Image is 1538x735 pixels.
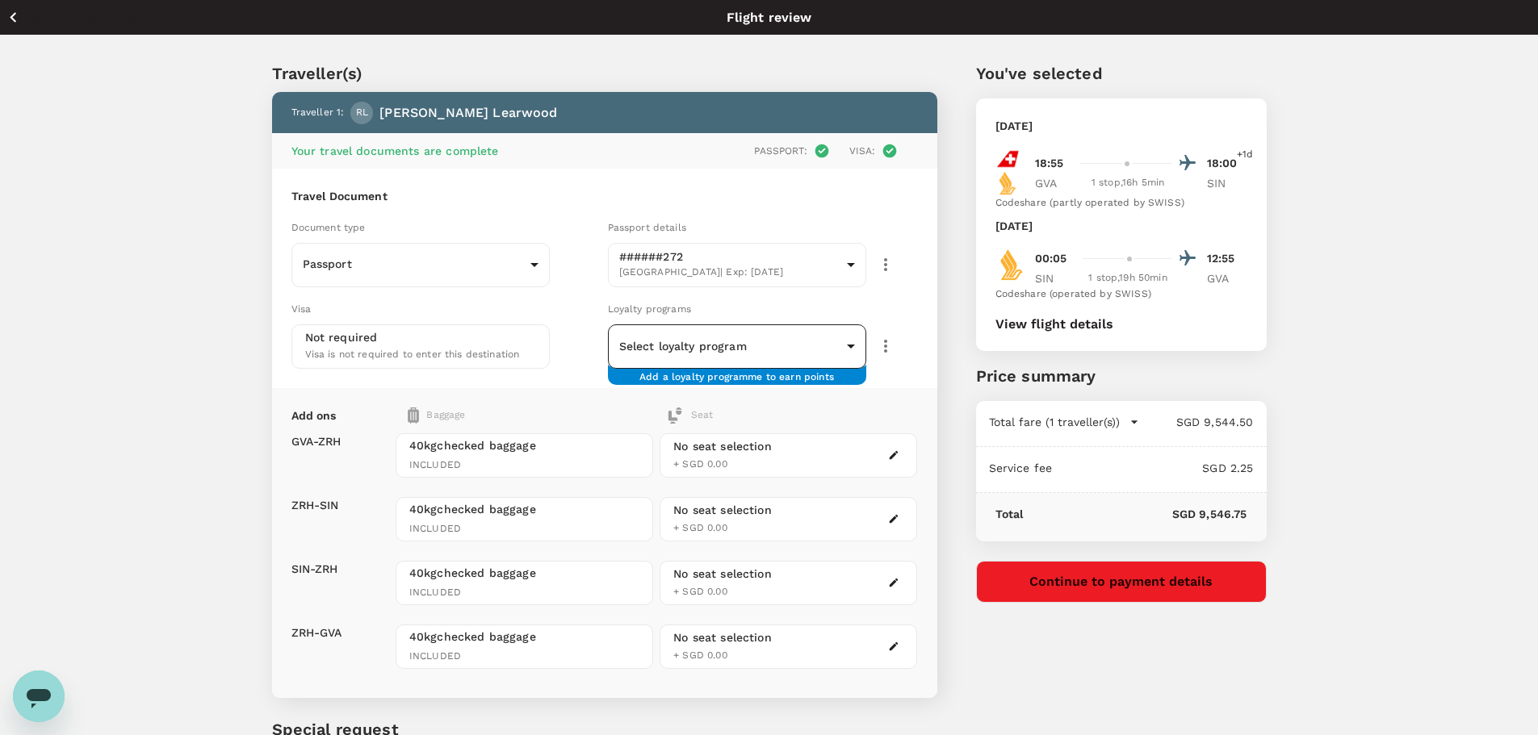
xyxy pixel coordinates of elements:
span: Your travel documents are complete [291,144,499,157]
span: INCLUDED [409,457,639,474]
p: Not required [305,329,378,345]
p: Total [995,506,1024,522]
span: INCLUDED [409,521,639,537]
span: Document type [291,222,366,233]
p: Passport [303,256,524,272]
p: ######272 [619,248,840,265]
div: Passport [291,244,550,285]
div: No seat selection [673,629,772,646]
p: GVA - ZRH [291,433,342,449]
span: 40kg checked baggage [409,437,639,453]
p: 18:55 [1035,155,1064,172]
div: No seat selection [673,438,772,455]
span: + SGD 0.00 [673,649,727,661]
span: 40kg checked baggage [409,501,639,517]
div: 1 stop , 16h 5min [1085,175,1171,191]
div: ​ [608,326,866,366]
p: SIN [1035,270,1075,286]
img: SQ [995,248,1028,281]
p: Visa : [849,144,876,158]
span: Visa is not required to enter this destination [305,349,520,360]
img: SQ [995,171,1020,195]
img: baggage-icon [667,407,683,424]
p: 12:55 [1207,250,1247,267]
div: Codeshare (partly operated by SWISS) [995,195,1247,211]
p: 00:05 [1035,250,1067,267]
button: Continue to payment details [976,561,1267,603]
p: Price summary [976,364,1267,388]
p: You've selected [976,61,1267,86]
div: Codeshare (operated by SWISS) [995,286,1247,303]
span: RL [356,105,368,121]
p: GVA [1207,270,1247,286]
p: SIN - ZRH [291,561,338,577]
button: Total fare (1 traveller(s)) [989,414,1139,430]
span: +1d [1237,147,1253,163]
img: LX [995,147,1020,171]
p: SIN [1207,175,1247,191]
div: Baggage [408,407,596,424]
p: [PERSON_NAME] Learwood [379,103,557,123]
p: ZRH - GVA [291,624,342,641]
span: [GEOGRAPHIC_DATA] | Exp: [DATE] [619,265,840,281]
div: No seat selection [673,566,772,583]
span: Visa [291,303,312,315]
span: 40kg checked baggage [409,565,639,581]
p: Back to flight results [30,9,148,25]
span: + SGD 0.00 [673,522,727,533]
span: + SGD 0.00 [673,458,727,470]
p: Add ons [291,407,337,424]
p: 18:00 [1207,155,1247,172]
p: Traveller 1 : [291,105,345,121]
p: Service fee [989,460,1053,476]
span: Passport details [608,222,686,233]
button: View flight details [995,317,1113,332]
img: baggage-icon [408,407,419,424]
span: 40kg checked baggage [409,629,639,645]
p: GVA [1035,175,1075,191]
p: Traveller(s) [272,61,937,86]
iframe: Button to launch messaging window [13,670,65,722]
p: SGD 2.25 [1052,460,1253,476]
h6: Travel Document [291,188,918,206]
p: Passport : [754,144,807,158]
p: SGD 9,546.75 [1023,506,1247,522]
span: Add a loyalty programme to earn points [639,370,834,372]
div: 1 stop , 19h 50min [1085,270,1171,286]
p: Total fare (1 traveller(s)) [989,414,1120,430]
span: Loyalty programs [608,303,691,315]
div: Seat [667,407,713,424]
div: No seat selection [673,502,772,519]
button: Back to flight results [6,7,148,27]
span: INCLUDED [409,585,639,601]
p: [DATE] [995,218,1033,234]
p: ZRH - SIN [291,497,339,513]
div: ######272[GEOGRAPHIC_DATA]| Exp: [DATE] [608,238,866,292]
span: INCLUDED [409,649,639,665]
span: + SGD 0.00 [673,586,727,597]
p: Flight review [727,8,812,27]
p: SGD 9,544.50 [1139,414,1254,430]
p: [DATE] [995,118,1033,134]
